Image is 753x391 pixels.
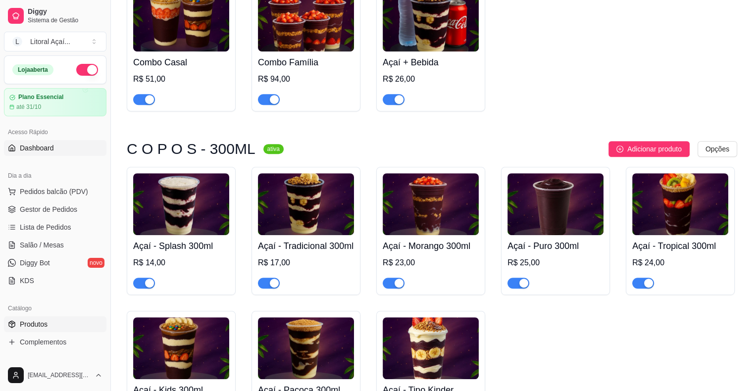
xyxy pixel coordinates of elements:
[507,239,603,253] h4: Açaí - Puro 300ml
[608,141,690,157] button: Adicionar produto
[705,144,729,154] span: Opções
[133,317,229,379] img: product-image
[632,257,728,269] div: R$ 24,00
[383,173,479,235] img: product-image
[632,239,728,253] h4: Açaí - Tropical 300ml
[258,239,354,253] h4: Açaí - Tradicional 300ml
[4,124,106,140] div: Acesso Rápido
[4,237,106,253] a: Salão / Mesas
[20,204,77,214] span: Gestor de Pedidos
[383,317,479,379] img: product-image
[627,144,682,154] span: Adicionar produto
[133,239,229,253] h4: Açaí - Splash 300ml
[258,173,354,235] img: product-image
[258,317,354,379] img: product-image
[30,37,70,47] div: Litoral Açaí ...
[76,64,98,76] button: Alterar Status
[698,141,737,157] button: Opções
[263,144,284,154] sup: ativa
[16,103,41,111] article: até 31/10
[20,143,54,153] span: Dashboard
[258,257,354,269] div: R$ 17,00
[133,173,229,235] img: product-image
[12,64,53,75] div: Loja aberta
[383,55,479,69] h4: Açaí + Bebida
[4,32,106,51] button: Select a team
[258,73,354,85] div: R$ 94,00
[4,363,106,387] button: [EMAIL_ADDRESS][DOMAIN_NAME]
[28,371,91,379] span: [EMAIL_ADDRESS][DOMAIN_NAME]
[383,239,479,253] h4: Açaí - Morango 300ml
[133,257,229,269] div: R$ 14,00
[616,146,623,152] span: plus-circle
[133,73,229,85] div: R$ 51,00
[4,4,106,28] a: DiggySistema de Gestão
[258,55,354,69] h4: Combo Família
[20,319,48,329] span: Produtos
[4,334,106,350] a: Complementos
[20,276,34,286] span: KDS
[133,55,229,69] h4: Combo Casal
[4,273,106,289] a: KDS
[383,73,479,85] div: R$ 26,00
[20,337,66,347] span: Complementos
[4,201,106,217] a: Gestor de Pedidos
[127,143,255,155] h3: C O P O S - 300ML
[20,240,64,250] span: Salão / Mesas
[4,140,106,156] a: Dashboard
[507,173,603,235] img: product-image
[18,94,63,101] article: Plano Essencial
[4,88,106,116] a: Plano Essencialaté 31/10
[4,184,106,199] button: Pedidos balcão (PDV)
[4,219,106,235] a: Lista de Pedidos
[4,316,106,332] a: Produtos
[4,300,106,316] div: Catálogo
[383,257,479,269] div: R$ 23,00
[28,16,102,24] span: Sistema de Gestão
[632,173,728,235] img: product-image
[4,255,106,271] a: Diggy Botnovo
[20,222,71,232] span: Lista de Pedidos
[20,258,50,268] span: Diggy Bot
[507,257,603,269] div: R$ 25,00
[4,168,106,184] div: Dia a dia
[28,7,102,16] span: Diggy
[20,187,88,196] span: Pedidos balcão (PDV)
[12,37,22,47] span: L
